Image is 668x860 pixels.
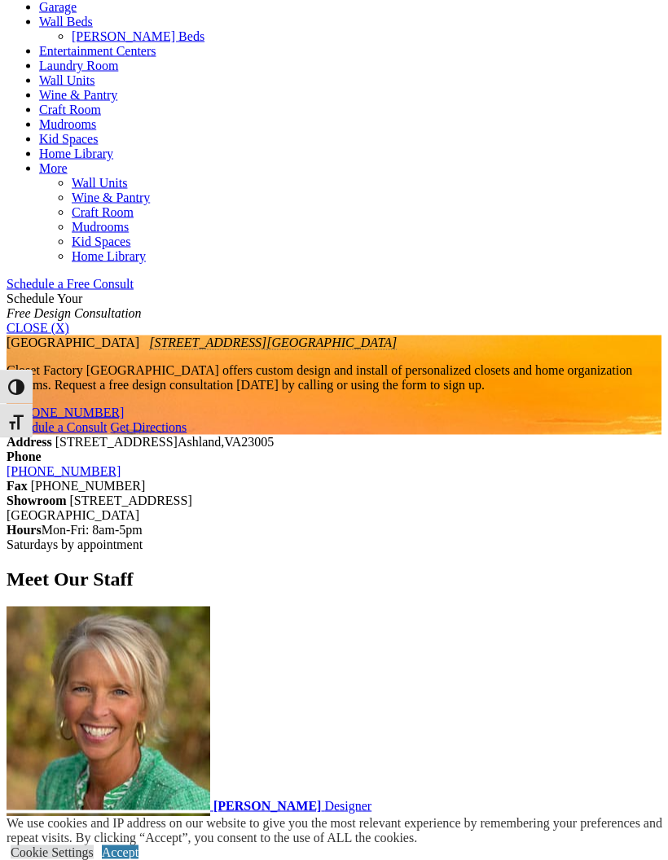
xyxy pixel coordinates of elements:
div: We use cookies and IP address on our website to give you the most relevant experience by remember... [7,816,668,845]
a: Wall Units [72,176,127,190]
a: Wall Beds [39,15,93,29]
a: Schedule a Free Consult (opens a dropdown menu) [7,277,134,291]
a: Craft Room [39,103,101,116]
strong: Address [7,435,52,449]
a: Accept [102,845,138,859]
span: [GEOGRAPHIC_DATA] [7,336,139,349]
a: [PHONE_NUMBER] [7,464,121,478]
p: Closet Factory [GEOGRAPHIC_DATA] offers custom design and install of personalized closets and hom... [7,363,661,393]
a: Home Library [39,147,113,160]
em: Free Design Consultation [7,306,142,320]
a: Mudrooms [72,220,129,234]
a: Home Library [72,249,146,263]
span: Designer [324,799,371,813]
a: [PERSON_NAME] Beds [72,29,204,43]
div: Mon-Fri: 8am-5pm Saturdays by appointment [7,523,661,552]
span: Schedule Your [7,292,142,320]
a: [PHONE_NUMBER] [10,406,124,419]
img: closet factory employee Diane Maxey [7,607,210,810]
strong: Fax [7,479,28,493]
a: Entertainment Centers [39,44,156,58]
a: Kid Spaces [39,132,98,146]
strong: Phone [7,450,42,463]
a: Kid Spaces [72,235,130,248]
strong: Hours [7,523,42,537]
a: Click Get Directions to get location on google map [111,420,187,434]
a: Schedule a Consult [7,420,108,434]
a: Laundry Room [39,59,118,72]
a: More menu text will display only on big screen [39,161,68,175]
h2: Meet Our Staff [7,568,661,590]
a: Craft Room [72,205,134,219]
a: Cookie Settings [11,845,94,859]
strong: Showroom [7,494,67,507]
a: closet factory employee Diane Maxey [PERSON_NAME] Designer [7,607,661,814]
a: Wine & Pantry [72,191,150,204]
a: Wall Units [39,73,94,87]
strong: [PERSON_NAME] [213,799,321,813]
a: Wine & Pantry [39,88,117,102]
a: CLOSE (X) [7,321,69,335]
a: Mudrooms [39,117,96,131]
